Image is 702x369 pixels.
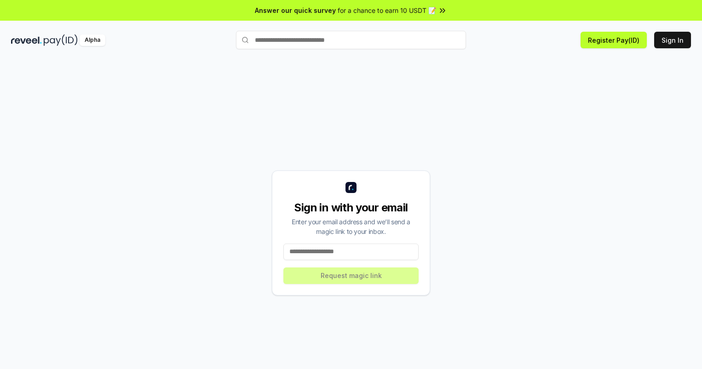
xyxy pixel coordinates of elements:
span: for a chance to earn 10 USDT 📝 [338,6,436,15]
div: Enter your email address and we’ll send a magic link to your inbox. [283,217,419,236]
div: Alpha [80,34,105,46]
span: Answer our quick survey [255,6,336,15]
button: Sign In [654,32,691,48]
div: Sign in with your email [283,200,419,215]
button: Register Pay(ID) [581,32,647,48]
img: pay_id [44,34,78,46]
img: logo_small [345,182,357,193]
img: reveel_dark [11,34,42,46]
